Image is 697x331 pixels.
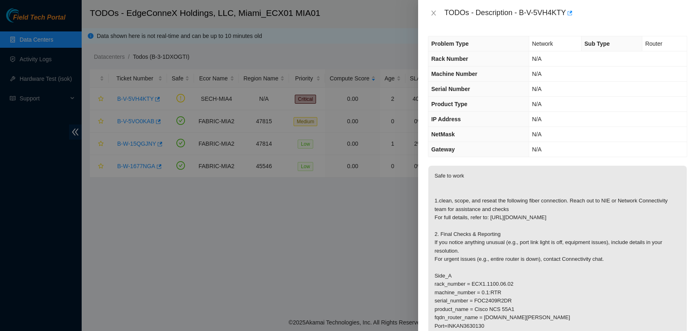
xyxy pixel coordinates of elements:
[532,71,541,77] span: N/A
[444,7,687,20] div: TODOs - Description - B-V-5VH4KTY
[431,71,477,77] span: Machine Number
[532,56,541,62] span: N/A
[532,101,541,107] span: N/A
[431,146,455,153] span: Gateway
[532,116,541,122] span: N/A
[584,40,610,47] span: Sub Type
[431,116,461,122] span: IP Address
[430,10,437,16] span: close
[532,146,541,153] span: N/A
[532,131,541,138] span: N/A
[532,40,553,47] span: Network
[431,101,467,107] span: Product Type
[428,9,439,17] button: Close
[431,56,468,62] span: Rack Number
[431,86,470,92] span: Serial Number
[532,86,541,92] span: N/A
[431,40,469,47] span: Problem Type
[431,131,455,138] span: NetMask
[645,40,662,47] span: Router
